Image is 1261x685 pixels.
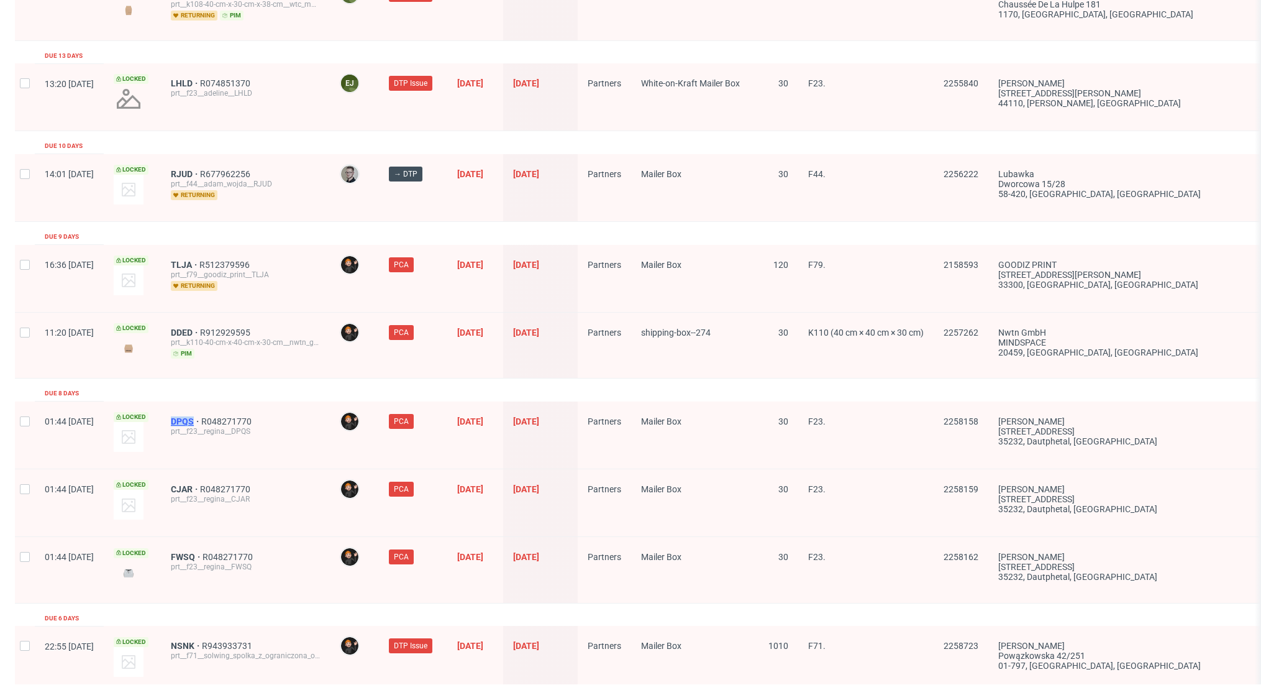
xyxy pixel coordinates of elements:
[114,480,148,490] span: Locked
[944,78,978,88] span: 2255840
[114,564,143,581] img: version_two_editor_design.png
[202,641,255,651] span: R943933731
[45,232,79,242] div: Due 9 days
[778,416,788,426] span: 30
[944,260,978,270] span: 2158593
[588,552,621,562] span: Partners
[641,328,711,338] span: shipping-box--274
[171,426,320,436] div: prt__f23__regina__DPQS
[45,614,79,623] div: Due 6 days
[45,328,94,338] span: 11:20 [DATE]
[808,641,826,651] span: F71.
[394,484,409,495] span: PCA
[944,552,978,562] span: 2258162
[778,552,788,562] span: 30
[944,641,978,651] span: 2258723
[808,484,826,494] span: F23.
[808,328,924,338] span: K110 (40 cm × 40 cm × 30 cm)
[45,484,94,494] span: 01:44 [DATE]
[45,641,94,651] span: 22:55 [DATE]
[200,484,253,494] span: R048271770
[114,84,143,114] img: no_design.png
[457,484,483,494] span: [DATE]
[341,256,358,274] img: Dominik Grosicki
[341,75,358,92] figcaption: EJ
[114,74,148,84] span: Locked
[513,552,539,562] span: [DATE]
[114,412,148,422] span: Locked
[171,281,217,291] span: returning
[45,260,94,270] span: 16:36 [DATE]
[457,169,483,179] span: [DATE]
[199,260,252,270] a: R512379596
[45,79,94,89] span: 13:20 [DATE]
[171,88,320,98] div: prt__f23__adeline__LHLD
[171,169,200,179] a: RJUD
[641,260,681,270] span: Mailer Box
[513,169,539,179] span: [DATE]
[171,494,320,504] div: prt__f23__regina__CJAR
[171,552,203,562] a: FWSQ
[114,637,148,647] span: Locked
[808,416,826,426] span: F23.
[114,340,143,357] img: version_two_editor_design
[944,416,978,426] span: 2258158
[808,260,826,270] span: F79.
[808,169,826,179] span: F44.
[200,78,253,88] a: R074851370
[641,169,681,179] span: Mailer Box
[588,328,621,338] span: Partners
[641,416,681,426] span: Mailer Box
[808,78,826,88] span: F23.
[394,640,427,651] span: DTP Issue
[394,416,409,427] span: PCA
[171,484,200,494] span: CJAR
[45,552,94,562] span: 01:44 [DATE]
[457,552,483,562] span: [DATE]
[114,165,148,175] span: Locked
[778,328,788,338] span: 30
[171,328,200,338] a: DDED
[114,548,148,558] span: Locked
[200,328,253,338] a: R912929595
[513,484,539,494] span: [DATE]
[171,416,201,426] a: DPQS
[641,552,681,562] span: Mailer Box
[778,169,788,179] span: 30
[457,78,483,88] span: [DATE]
[457,260,483,270] span: [DATE]
[114,323,148,333] span: Locked
[513,260,539,270] span: [DATE]
[171,78,200,88] span: LHLD
[944,328,978,338] span: 2257262
[341,548,358,566] img: Dominik Grosicki
[944,169,978,179] span: 2256222
[641,78,740,88] span: White-on-Kraft Mailer Box
[220,11,244,21] span: pim
[513,641,539,651] span: [DATE]
[394,168,417,180] span: → DTP
[203,552,255,562] a: R048271770
[513,78,539,88] span: [DATE]
[588,78,621,88] span: Partners
[171,260,199,270] a: TLJA
[171,641,202,651] span: NSNK
[45,169,94,179] span: 14:01 [DATE]
[641,641,681,651] span: Mailer Box
[201,416,254,426] a: R048271770
[641,484,681,494] span: Mailer Box
[171,270,320,280] div: prt__f79__goodiz_print__TLJA
[341,637,358,655] img: Dominik Grosicki
[171,349,194,359] span: pim
[171,11,217,21] span: returning
[341,480,358,498] img: Dominik Grosicki
[513,416,539,426] span: [DATE]
[778,484,788,494] span: 30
